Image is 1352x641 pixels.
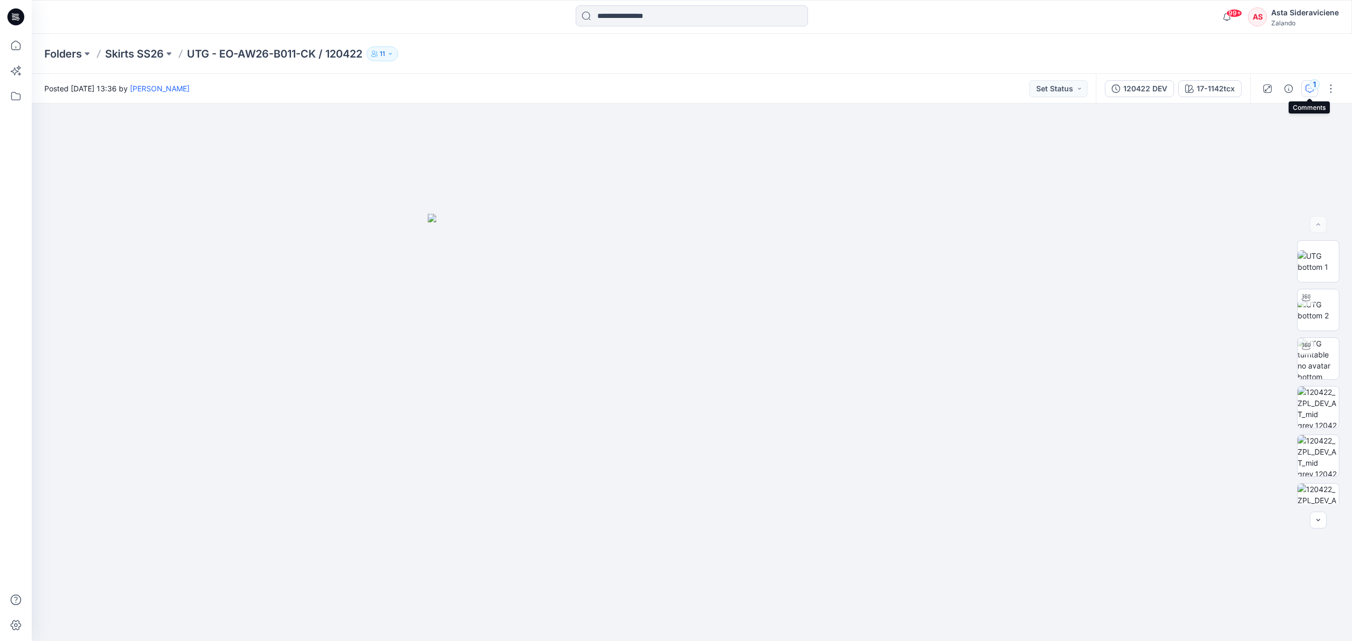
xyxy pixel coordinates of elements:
[44,83,190,94] span: Posted [DATE] 13:36 by
[380,48,385,60] p: 11
[1226,9,1242,17] span: 99+
[130,84,190,93] a: [PERSON_NAME]
[1298,387,1339,428] img: 120422_ZPL_DEV_AT_mid grey_120422-wrkm
[44,46,82,61] a: Folders
[1298,338,1339,379] img: UTG turntable no avatar bottom
[105,46,164,61] a: Skirts SS26
[187,46,362,61] p: UTG - EO-AW26-B011-CK / 120422
[1298,250,1339,272] img: UTG bottom 1
[1248,7,1267,26] div: AS
[1271,6,1339,19] div: Asta Sideraviciene
[1298,299,1339,321] img: UTG bottom 2
[1271,19,1339,27] div: Zalando
[1105,80,1174,97] button: 120422 DEV
[1280,80,1297,97] button: Details
[1123,83,1167,95] div: 120422 DEV
[1301,80,1318,97] button: 1
[428,214,956,641] img: eyJhbGciOiJIUzI1NiIsImtpZCI6IjAiLCJzbHQiOiJzZXMiLCJ0eXAiOiJKV1QifQ.eyJkYXRhIjp7InR5cGUiOiJzdG9yYW...
[1197,83,1235,95] div: 17-1142tcx
[1178,80,1242,97] button: 17-1142tcx
[1298,484,1339,525] img: 120422_ZPL_DEV_AT_mid grey_120422-patterns
[367,46,398,61] button: 11
[1309,79,1320,90] div: 1
[1298,435,1339,476] img: 120422_ZPL_DEV_AT_mid grey_120422-MC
